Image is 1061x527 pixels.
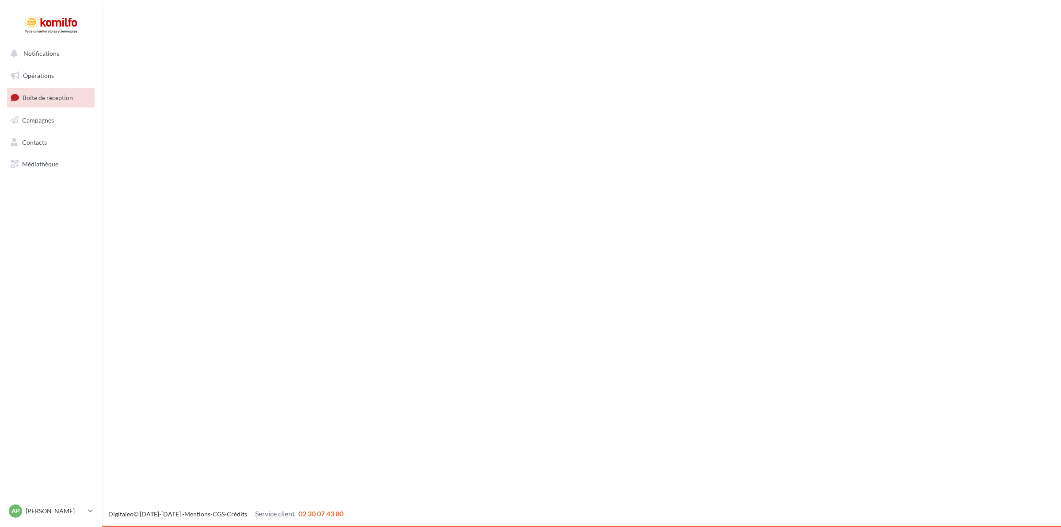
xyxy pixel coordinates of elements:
[108,510,134,518] a: Digitaleo
[213,510,225,518] a: CGS
[7,503,95,519] a: AP [PERSON_NAME]
[5,133,96,152] a: Contacts
[108,510,343,518] span: © [DATE]-[DATE] - - -
[26,507,84,515] p: [PERSON_NAME]
[5,88,96,107] a: Boîte de réception
[5,66,96,85] a: Opérations
[22,138,47,146] span: Contacts
[5,111,96,130] a: Campagnes
[23,50,59,57] span: Notifications
[255,509,295,518] span: Service client
[298,509,343,518] span: 02 30 07 43 80
[227,510,247,518] a: Crédits
[22,116,54,124] span: Campagnes
[184,510,210,518] a: Mentions
[5,44,93,63] button: Notifications
[22,160,58,168] span: Médiathèque
[23,94,73,101] span: Boîte de réception
[23,72,54,79] span: Opérations
[5,155,96,173] a: Médiathèque
[11,507,20,515] span: AP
